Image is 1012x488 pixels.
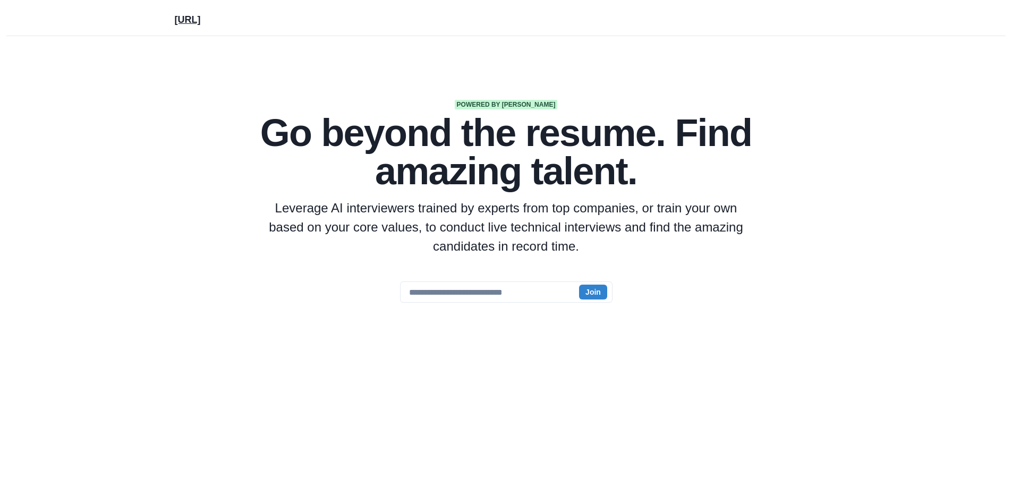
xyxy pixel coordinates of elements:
button: Join [579,285,607,299]
a: [URL] [175,8,201,27]
h1: Go beyond the resume. Find amazing talent. [251,114,761,190]
p: Leverage AI interviewers trained by experts from top companies, or train your own based on your c... [268,199,744,256]
span: Powered by [PERSON_NAME] [455,100,558,109]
